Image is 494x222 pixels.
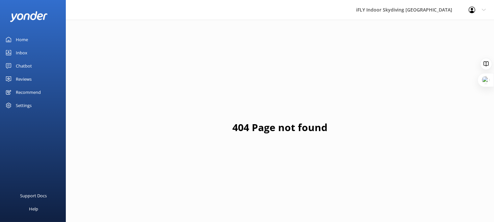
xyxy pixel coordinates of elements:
div: Recommend [16,86,41,99]
div: Inbox [16,46,27,59]
div: Support Docs [20,189,47,202]
div: Help [29,202,38,215]
div: Settings [16,99,32,112]
div: Reviews [16,72,32,86]
div: Chatbot [16,59,32,72]
img: yonder-white-logo.png [10,11,48,22]
div: Home [16,33,28,46]
h1: 404 Page not found [232,120,327,135]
